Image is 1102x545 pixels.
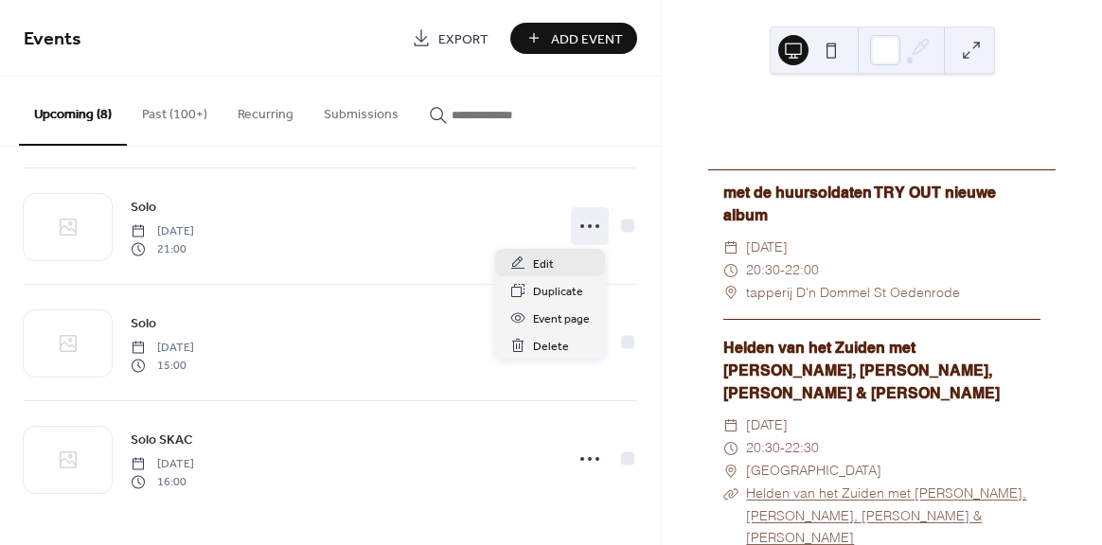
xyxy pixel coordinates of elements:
button: Add Event [510,23,637,54]
span: 15:00 [131,357,194,374]
span: Edit [533,255,554,274]
span: 20:30 [746,437,780,460]
span: Delete [533,337,569,357]
span: - [780,437,785,460]
span: [DATE] [131,456,194,473]
span: 16:00 [131,473,194,490]
a: Export [398,23,503,54]
div: ​ [723,437,738,460]
button: Recurring [222,77,309,144]
a: Solo SKAC [131,429,193,450]
span: [DATE] [746,414,788,437]
span: 22:30 [785,437,819,460]
span: [DATE] [131,340,194,357]
div: ​ [723,282,738,305]
span: Events [24,21,81,58]
a: Helden van het Zuiden met [PERSON_NAME], [PERSON_NAME], [PERSON_NAME] & [PERSON_NAME] [723,339,1000,402]
div: ​ [723,414,738,437]
div: ​ [723,483,738,505]
span: Event page [533,309,590,329]
span: Add Event [551,29,623,49]
button: Submissions [309,77,414,144]
span: 21:00 [131,240,194,257]
span: - [780,259,785,282]
button: Upcoming (8) [19,77,127,146]
div: ​ [723,259,738,282]
div: ​ [723,460,738,483]
div: ​ [723,237,738,259]
span: Solo [131,314,156,334]
span: [GEOGRAPHIC_DATA] [746,460,881,483]
a: Solo [131,196,156,218]
div: met de huursoldaten TRY OUT nieuwe album [723,182,1040,227]
span: 22:00 [785,259,819,282]
span: Solo SKAC [131,431,193,450]
div: AGENDA [708,101,1056,124]
span: 20:30 [746,259,780,282]
span: Solo [131,198,156,218]
span: tapperij D'n Dommel St Oedenrode [746,282,960,305]
a: Solo [131,312,156,334]
span: Export [438,29,489,49]
span: [DATE] [746,237,788,259]
span: [DATE] [131,223,194,240]
button: Past (100+) [127,77,222,144]
span: Duplicate [533,282,583,302]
